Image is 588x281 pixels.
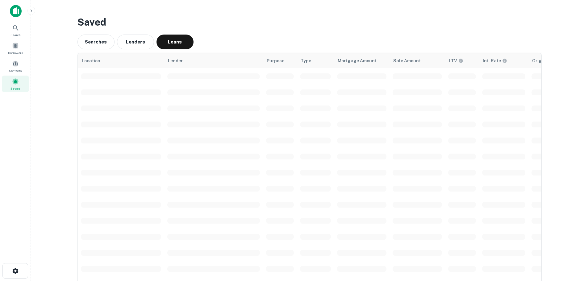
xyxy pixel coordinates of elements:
[77,15,542,30] h3: Saved
[156,35,194,49] button: Loans
[9,68,22,73] span: Contacts
[164,53,263,68] th: Lender
[78,53,164,68] th: Location
[2,40,29,56] a: Borrowers
[263,53,297,68] th: Purpose
[267,57,284,64] span: Purpose
[557,232,588,261] iframe: Chat Widget
[10,86,20,91] span: Saved
[445,53,479,68] th: LTVs displayed on the website are for informational purposes only and may be reported incorrectly...
[338,57,377,64] span: Mortgage Amount
[297,53,334,68] th: Type
[483,57,501,64] h6: Int. Rate
[334,53,390,68] th: Mortgage Amount
[117,35,154,49] button: Lenders
[10,5,22,17] img: capitalize-icon.png
[390,53,445,68] th: Sale Amount
[2,22,29,39] a: Search
[483,57,507,64] div: The interest rates displayed on the website are for informational purposes only and may be report...
[168,57,183,64] span: Lender
[449,57,457,64] h6: LTV
[301,57,311,64] span: Type
[8,50,23,55] span: Borrowers
[77,35,115,49] button: Searches
[2,58,29,74] a: Contacts
[393,57,421,64] span: Sale Amount
[2,76,29,92] a: Saved
[10,32,21,37] span: Search
[479,53,528,68] th: The interest rates displayed on the website are for informational purposes only and may be report...
[81,57,100,64] span: Location
[449,57,463,64] div: LTVs displayed on the website are for informational purposes only and may be reported incorrectly...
